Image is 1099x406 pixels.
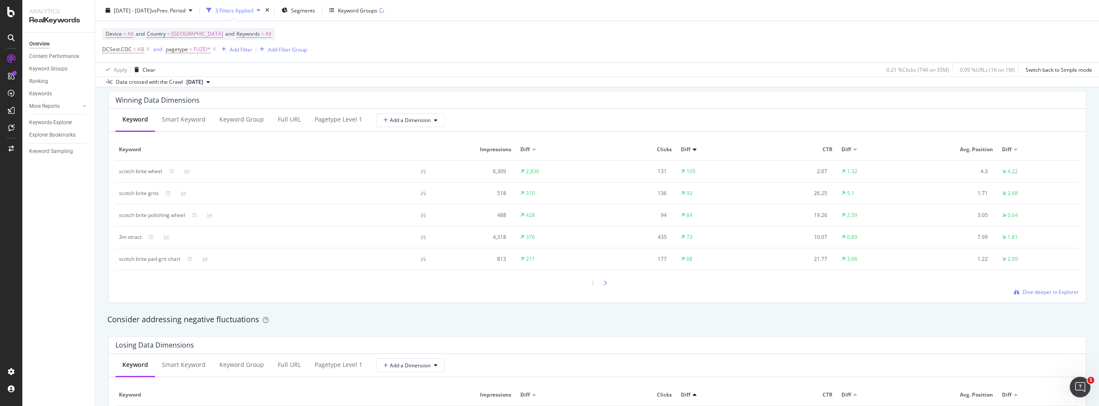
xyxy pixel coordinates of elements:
[167,30,170,37] span: =
[29,147,73,156] div: Keyword Sampling
[922,255,988,263] div: 1.22
[761,168,827,175] div: 2.07
[171,28,223,40] span: [GEOGRAPHIC_DATA]
[922,189,988,197] div: 1.71
[1023,288,1079,296] span: Dive deeper in Explorer
[686,233,692,241] div: 73
[278,115,301,124] div: Full URL
[128,28,134,40] span: All
[1002,391,1011,399] span: Diff
[102,46,132,53] span: DCSext.CDC
[847,211,857,219] div: 2.59
[29,52,89,61] a: Content Performance
[440,146,511,153] span: Impressions
[440,391,511,399] span: Impressions
[29,64,67,73] div: Keyword Groups
[147,30,166,37] span: Country
[119,168,162,175] div: scotch brite wheel
[194,43,211,55] span: FUZE/*
[922,391,993,399] span: Avg. Position
[162,360,206,369] div: Smart Keyword
[922,211,988,219] div: 3.05
[136,30,145,37] span: and
[520,391,530,399] span: Diff
[237,30,260,37] span: Keywords
[219,360,264,369] div: Keyword Group
[268,46,307,53] div: Add Filter Group
[153,46,162,53] div: and
[326,3,388,17] button: Keyword Groups
[186,78,203,86] span: 2025 Aug. 31st
[383,116,431,124] span: Add a Dimension
[315,115,362,124] div: pagetype Level 1
[29,102,60,111] div: More Reports
[681,146,690,153] span: Diff
[183,77,213,87] button: [DATE]
[686,211,692,219] div: 84
[29,118,89,127] a: Keywords Explorer
[122,360,148,369] div: Keyword
[166,46,188,53] span: pagetype
[152,6,185,14] span: vs Prev. Period
[526,255,535,263] div: 211
[526,189,535,197] div: 310
[1008,255,1018,263] div: 2.09
[29,40,89,49] a: Overview
[601,146,672,153] span: Clicks
[686,255,692,263] div: 68
[137,43,144,55] span: AB
[29,89,89,98] a: Keywords
[131,63,155,76] button: Clear
[847,233,857,241] div: 0.89
[526,168,539,175] div: 2,836
[278,360,301,369] div: Full URL
[440,255,506,263] div: 813
[114,6,152,14] span: [DATE] - [DATE]
[922,168,988,175] div: 4.3
[847,168,857,175] div: 1.32
[1070,377,1090,397] iframe: Intercom live chat
[376,113,445,127] button: Add a Dimension
[601,255,667,263] div: 177
[225,30,234,37] span: and
[601,189,667,197] div: 136
[29,147,89,156] a: Keyword Sampling
[115,341,194,349] div: Losing Data Dimensions
[338,6,377,14] div: Keyword Groups
[526,233,535,241] div: 376
[143,66,155,73] div: Clear
[29,77,89,86] a: Ranking
[761,146,832,153] span: CTR
[133,46,136,53] span: =
[153,45,162,53] button: and
[601,168,667,175] div: 131
[203,3,264,17] button: 3 Filters Applied
[440,168,506,175] div: 6,309
[1008,168,1018,175] div: 4.22
[1087,377,1094,384] span: 1
[29,64,89,73] a: Keyword Groups
[116,78,183,86] div: Data crossed with the Crawl
[114,66,127,73] div: Apply
[261,30,264,37] span: =
[264,6,271,15] div: times
[601,391,672,399] span: Clicks
[1008,189,1018,197] div: 2.68
[841,391,851,399] span: Diff
[29,131,89,140] a: Explorer Bookmarks
[29,118,72,127] div: Keywords Explorer
[278,3,319,17] button: Segments
[601,233,667,241] div: 435
[119,146,431,153] span: Keyword
[29,15,88,25] div: RealKeywords
[219,115,264,124] div: Keyword Group
[107,314,1087,325] div: Consider addressing negative fluctuations
[119,255,180,263] div: scotch brite pad grit chart
[886,66,949,73] div: 0.21 % Clicks ( 74K on 35M )
[841,146,851,153] span: Diff
[29,77,48,86] div: Ranking
[119,391,431,399] span: Keyword
[29,40,50,49] div: Overview
[1022,63,1092,76] button: Switch back to Simple mode
[1008,211,1018,219] div: 0.64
